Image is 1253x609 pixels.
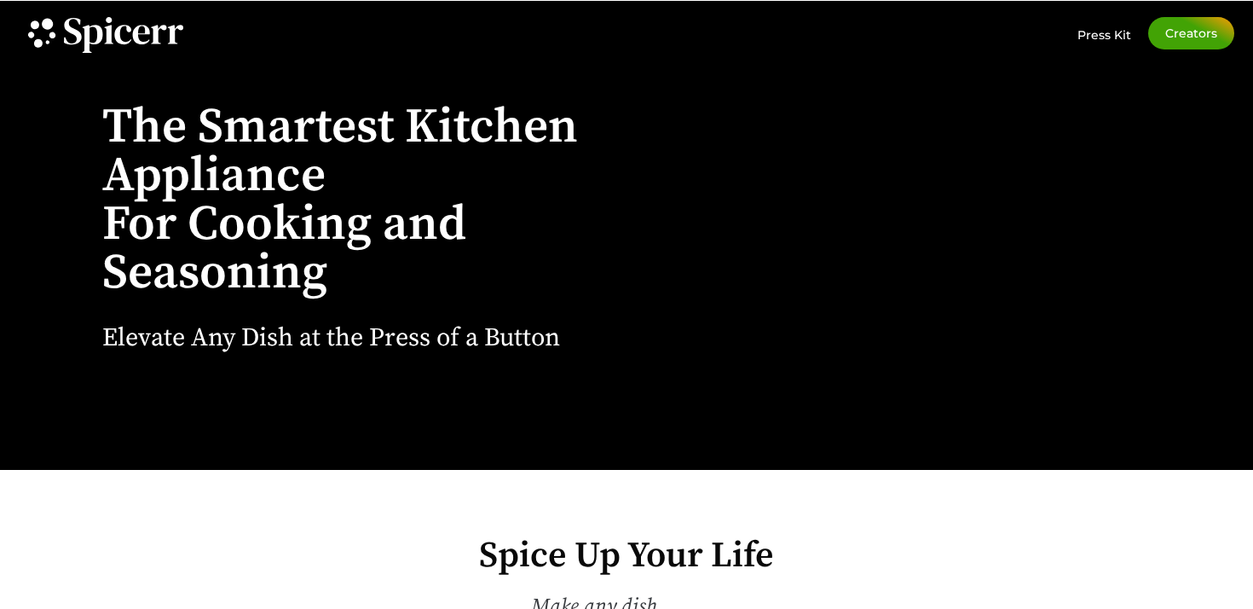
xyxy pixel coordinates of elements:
a: Creators [1148,17,1234,49]
h1: The Smartest Kitchen Appliance For Cooking and Seasoning [102,103,579,298]
span: Press Kit [1077,27,1131,43]
span: Creators [1165,27,1217,39]
h2: Spice Up Your Life [72,538,1181,574]
h2: Elevate Any Dish at the Press of a Button [102,325,560,351]
a: Press Kit [1077,17,1131,43]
